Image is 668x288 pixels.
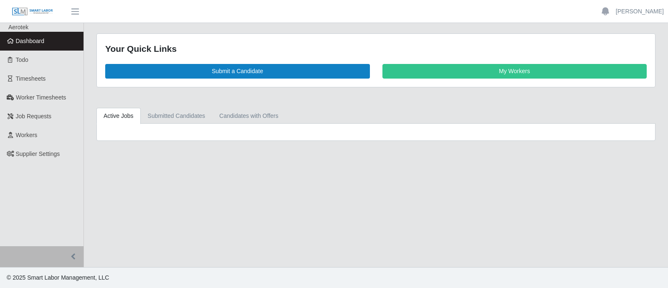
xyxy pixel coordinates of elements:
a: Submitted Candidates [141,108,213,124]
a: Submit a Candidate [105,64,370,79]
a: Candidates with Offers [212,108,285,124]
span: Supplier Settings [16,150,60,157]
span: Job Requests [16,113,52,120]
span: Todo [16,56,28,63]
span: Workers [16,132,38,138]
a: Active Jobs [96,108,141,124]
div: Your Quick Links [105,42,647,56]
span: Timesheets [16,75,46,82]
img: SLM Logo [12,7,53,16]
span: Dashboard [16,38,45,44]
a: [PERSON_NAME] [616,7,664,16]
span: Worker Timesheets [16,94,66,101]
span: Aerotek [8,24,28,31]
a: My Workers [382,64,647,79]
span: © 2025 Smart Labor Management, LLC [7,274,109,281]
